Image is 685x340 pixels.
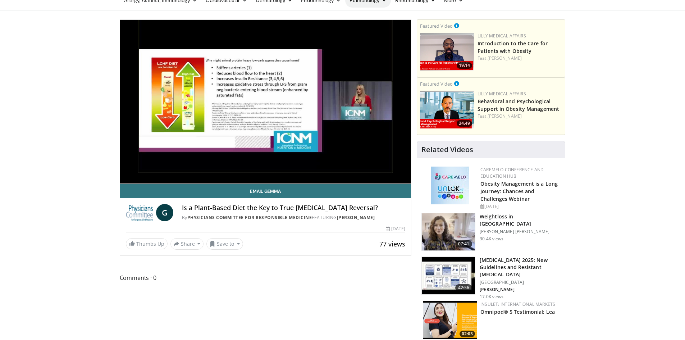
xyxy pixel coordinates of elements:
small: Featured Video [420,81,453,87]
a: Physicians Committee for Responsible Medicine [187,214,312,221]
h3: Weightloss in [GEOGRAPHIC_DATA] [480,213,561,227]
a: Lilly Medical Affairs [478,33,526,39]
img: 9983fed1-7565-45be-8934-aef1103ce6e2.150x105_q85_crop-smart_upscale.jpg [422,213,475,251]
img: 280bcb39-0f4e-42eb-9c44-b41b9262a277.150x105_q85_crop-smart_upscale.jpg [422,257,475,294]
a: 07:41 Weightloss in [GEOGRAPHIC_DATA] [PERSON_NAME] [PERSON_NAME] 30.4K views [421,213,561,251]
div: [DATE] [480,203,559,210]
span: 19:14 [457,62,472,69]
p: [PERSON_NAME] [PERSON_NAME] [480,229,561,235]
a: Omnipod® 5 Testimonial: Lea [480,308,555,315]
h4: Is a Plant-Based Diet the Key to True [MEDICAL_DATA] Reversal? [182,204,405,212]
img: 45df64a9-a6de-482c-8a90-ada250f7980c.png.150x105_q85_autocrop_double_scale_upscale_version-0.2.jpg [431,167,469,204]
a: G [156,204,173,221]
p: [PERSON_NAME] [480,287,561,293]
img: Physicians Committee for Responsible Medicine [126,204,153,221]
h3: [MEDICAL_DATA] 2025: New Guidelines and Resistant [MEDICAL_DATA] [480,257,561,278]
a: Behavioral and Psychological Support in Obesity Management [478,98,559,112]
span: 77 views [379,240,405,248]
span: 07:41 [455,240,472,248]
a: [PERSON_NAME] [337,214,375,221]
span: 42:56 [455,284,472,291]
button: Save to [206,238,243,250]
button: Share [170,238,204,250]
a: Insulet: International Markets [480,301,555,307]
p: 30.4K views [480,236,503,242]
span: 24:49 [457,120,472,127]
span: 02:03 [460,331,475,337]
video-js: Video Player [120,20,411,184]
img: ba3304f6-7838-4e41-9c0f-2e31ebde6754.png.150x105_q85_crop-smart_upscale.png [420,91,474,128]
a: [PERSON_NAME] [488,55,522,61]
div: Feat. [478,113,562,119]
img: 85ac4157-e7e8-40bb-9454-b1e4c1845598.png.150x105_q85_crop-smart_upscale.png [423,301,477,339]
div: [DATE] [386,226,405,232]
a: 02:03 [423,301,477,339]
a: Lilly Medical Affairs [478,91,526,97]
div: By FEATURING [182,214,405,221]
a: Email Gemma [120,184,411,198]
small: Featured Video [420,23,453,29]
img: acc2e291-ced4-4dd5-b17b-d06994da28f3.png.150x105_q85_crop-smart_upscale.png [420,33,474,71]
a: CaReMeLO Conference and Education Hub [480,167,544,179]
a: [PERSON_NAME] [488,113,522,119]
a: Introduction to the Care for Patients with Obesity [478,40,548,54]
span: Comments 0 [120,273,412,282]
a: 19:14 [420,33,474,71]
p: [GEOGRAPHIC_DATA] [480,280,561,285]
p: 17.0K views [480,294,503,300]
div: Feat. [478,55,562,62]
a: 24:49 [420,91,474,128]
a: Thumbs Up [126,238,168,249]
a: Obesity Management is a Long Journey: Chances and Challenges Webinar [480,180,558,202]
a: 42:56 [MEDICAL_DATA] 2025: New Guidelines and Resistant [MEDICAL_DATA] [GEOGRAPHIC_DATA] [PERSON_... [421,257,561,300]
h4: Related Videos [421,145,473,154]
